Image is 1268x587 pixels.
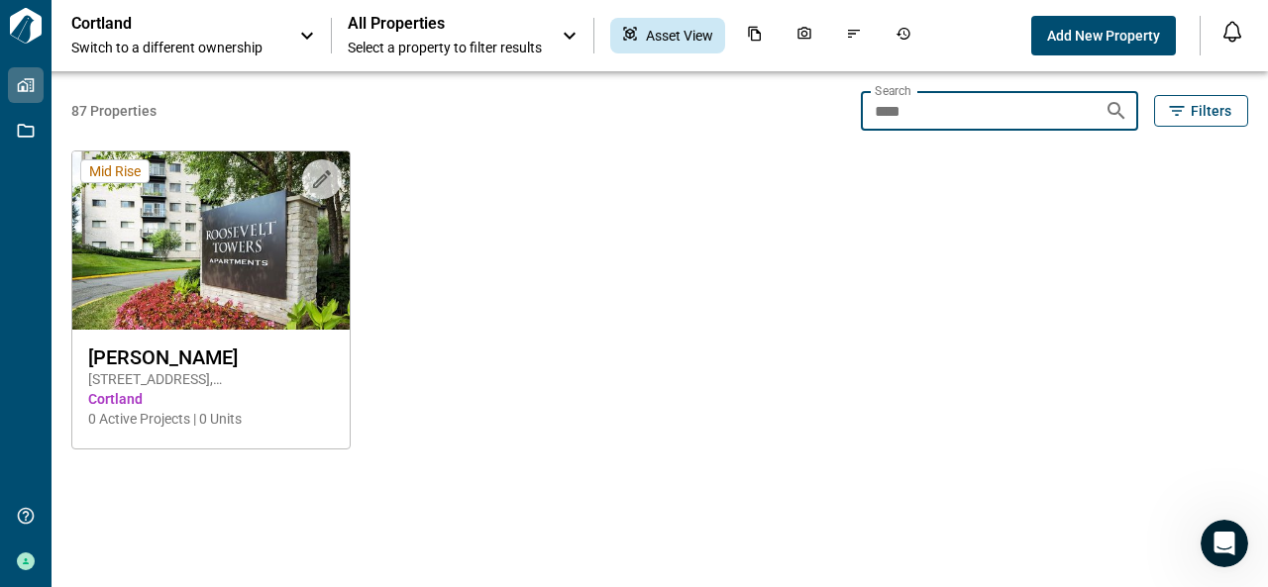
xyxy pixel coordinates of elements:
[348,38,542,57] span: Select a property to filter results
[348,14,542,34] span: All Properties
[1191,101,1231,121] span: Filters
[646,26,713,46] span: Asset View
[834,18,874,53] div: Issues & Info
[88,345,334,369] span: [PERSON_NAME]
[610,18,725,53] div: Asset View
[1201,520,1248,567] iframe: Intercom live chat
[88,369,334,389] span: [STREET_ADDRESS] , [GEOGRAPHIC_DATA] , VA
[1031,16,1176,55] button: Add New Property
[71,14,250,34] p: Cortland
[88,409,334,429] span: 0 Active Projects | 0 Units
[1097,91,1136,131] button: Search properties
[72,151,350,330] img: property-asset
[735,18,775,53] div: Documents
[71,38,279,57] span: Switch to a different ownership
[1047,26,1160,46] span: Add New Property
[71,101,853,121] span: 87 Properties
[1216,16,1248,48] button: Open notification feed
[1154,95,1248,127] button: Filters
[884,18,923,53] div: Job History
[88,389,334,409] span: Cortland
[785,18,824,53] div: Photos
[875,82,911,99] label: Search
[89,162,141,180] span: Mid Rise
